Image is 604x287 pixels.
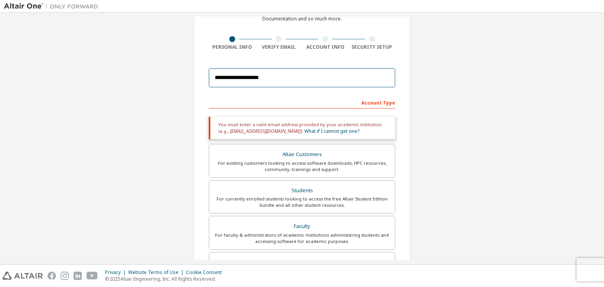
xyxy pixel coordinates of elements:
[304,128,359,134] a: What if I cannot get one?
[214,196,390,208] div: For currently enrolled students looking to access the free Altair Student Edition bundle and all ...
[214,160,390,173] div: For existing customers looking to access software downloads, HPC resources, community, trainings ...
[4,2,102,10] img: Altair One
[105,269,128,276] div: Privacy
[302,44,349,50] div: Account Info
[48,272,56,280] img: facebook.svg
[214,221,390,232] div: Faculty
[186,269,226,276] div: Cookie Consent
[61,272,69,280] img: instagram.svg
[349,44,396,50] div: Security Setup
[105,276,226,282] p: © 2025 Altair Engineering, Inc. All Rights Reserved.
[209,44,256,50] div: Personal Info
[209,96,395,109] div: Account Type
[230,128,301,134] span: [EMAIL_ADDRESS][DOMAIN_NAME]
[209,117,395,139] div: You must enter a valid email address provided by your academic institution (e.g., ).
[74,272,82,280] img: linkedin.svg
[214,257,390,268] div: Everyone else
[2,272,43,280] img: altair_logo.svg
[87,272,98,280] img: youtube.svg
[214,149,390,160] div: Altair Customers
[214,185,390,196] div: Students
[256,44,302,50] div: Verify Email
[214,232,390,245] div: For faculty & administrators of academic institutions administering students and accessing softwa...
[128,269,186,276] div: Website Terms of Use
